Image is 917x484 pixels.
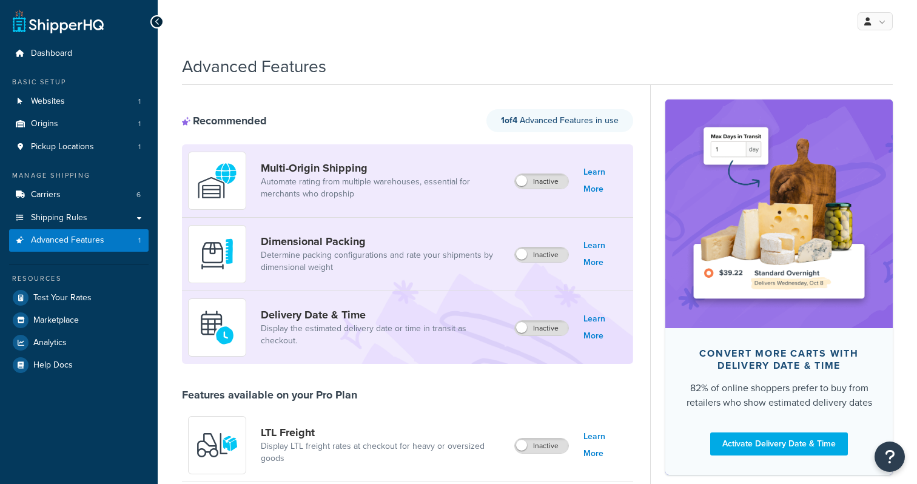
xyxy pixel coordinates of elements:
li: Advanced Features [9,229,149,252]
a: Delivery Date & Time [261,308,505,321]
a: Dimensional Packing [261,235,505,248]
div: Convert more carts with delivery date & time [685,348,873,372]
a: Automate rating from multiple warehouses, essential for merchants who dropship [261,176,505,200]
span: Marketplace [33,315,79,326]
h1: Advanced Features [182,55,326,78]
img: gfkeb5ejjkALwAAAABJRU5ErkJggg== [196,306,238,349]
a: Learn More [583,164,627,198]
span: 6 [136,190,141,200]
span: Advanced Features [31,235,104,246]
span: Help Docs [33,360,73,371]
a: Display LTL freight rates at checkout for heavy or oversized goods [261,440,505,465]
span: Analytics [33,338,67,348]
span: 1 [138,142,141,152]
div: Basic Setup [9,77,149,87]
img: feature-image-ddt-36eae7f7280da8017bfb280eaccd9c446f90b1fe08728e4019434db127062ab4.png [684,118,875,309]
a: Dashboard [9,42,149,65]
button: Open Resource Center [875,442,905,472]
div: Features available on your Pro Plan [182,388,357,402]
a: Pickup Locations1 [9,136,149,158]
a: Help Docs [9,354,149,376]
label: Inactive [515,247,568,262]
a: Multi-Origin Shipping [261,161,505,175]
span: Websites [31,96,65,107]
li: Websites [9,90,149,113]
label: Inactive [515,439,568,453]
span: 1 [138,235,141,246]
a: Learn More [583,237,627,271]
a: Shipping Rules [9,207,149,229]
img: DTVBYsAAAAAASUVORK5CYII= [196,233,238,275]
a: Marketplace [9,309,149,331]
img: y79ZsPf0fXUFUhFXDzUgf+ktZg5F2+ohG75+v3d2s1D9TjoU8PiyCIluIjV41seZevKCRuEjTPPOKHJsQcmKCXGdfprl3L4q7... [196,424,238,466]
a: Test Your Rates [9,287,149,309]
a: Advanced Features1 [9,229,149,252]
li: Carriers [9,184,149,206]
li: Pickup Locations [9,136,149,158]
strong: 1 of 4 [501,114,517,127]
label: Inactive [515,174,568,189]
span: Advanced Features in use [501,114,619,127]
a: Websites1 [9,90,149,113]
span: Carriers [31,190,61,200]
a: LTL Freight [261,426,505,439]
a: Carriers6 [9,184,149,206]
img: WatD5o0RtDAAAAAElFTkSuQmCC [196,160,238,202]
span: 1 [138,96,141,107]
div: Resources [9,274,149,284]
a: Origins1 [9,113,149,135]
div: Recommended [182,114,267,127]
a: Analytics [9,332,149,354]
span: Test Your Rates [33,293,92,303]
li: Origins [9,113,149,135]
a: Learn More [583,428,627,462]
a: Determine packing configurations and rate your shipments by dimensional weight [261,249,505,274]
div: 82% of online shoppers prefer to buy from retailers who show estimated delivery dates [685,381,873,410]
a: Display the estimated delivery date or time in transit as checkout. [261,323,505,347]
span: Origins [31,119,58,129]
span: 1 [138,119,141,129]
span: Shipping Rules [31,213,87,223]
span: Pickup Locations [31,142,94,152]
label: Inactive [515,321,568,335]
a: Activate Delivery Date & Time [710,432,848,455]
div: Manage Shipping [9,170,149,181]
a: Learn More [583,311,627,345]
span: Dashboard [31,49,72,59]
